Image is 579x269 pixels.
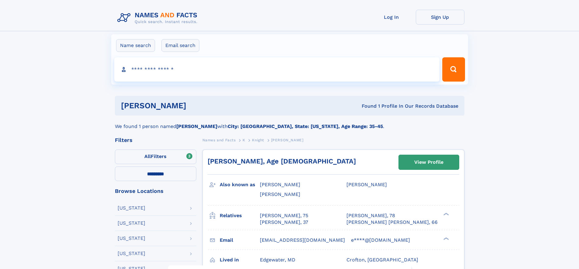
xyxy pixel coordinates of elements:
span: Edgewater, MD [260,257,295,263]
div: We found 1 person named with . [115,116,464,130]
div: [US_STATE] [118,206,145,210]
div: Browse Locations [115,188,196,194]
h3: Email [220,235,260,245]
span: [PERSON_NAME] [271,138,304,142]
a: Knight [252,136,264,144]
div: [US_STATE] [118,251,145,256]
span: Knight [252,138,264,142]
a: [PERSON_NAME], 78 [346,212,395,219]
div: [US_STATE] [118,221,145,226]
a: View Profile [399,155,459,170]
span: K [243,138,245,142]
img: Logo Names and Facts [115,10,202,26]
a: Names and Facts [202,136,236,144]
span: [EMAIL_ADDRESS][DOMAIN_NAME] [260,237,345,243]
a: Log In [367,10,416,25]
a: [PERSON_NAME], 75 [260,212,308,219]
label: Name search [116,39,155,52]
input: search input [114,57,440,82]
h3: Relatives [220,210,260,221]
h3: Lived in [220,255,260,265]
span: [PERSON_NAME] [260,182,300,187]
div: View Profile [414,155,443,169]
b: City: [GEOGRAPHIC_DATA], State: [US_STATE], Age Range: 35-45 [228,123,383,129]
button: Search Button [442,57,465,82]
span: [PERSON_NAME] [260,191,300,197]
h3: Also known as [220,180,260,190]
a: [PERSON_NAME] [PERSON_NAME], 66 [346,219,438,226]
a: [PERSON_NAME], Age [DEMOGRAPHIC_DATA] [208,157,356,165]
b: [PERSON_NAME] [176,123,217,129]
div: Found 1 Profile In Our Records Database [274,103,458,109]
div: ❯ [442,237,449,240]
a: [PERSON_NAME], 37 [260,219,308,226]
label: Filters [115,150,196,164]
span: [PERSON_NAME] [346,182,387,187]
a: Sign Up [416,10,464,25]
span: All [144,153,151,159]
span: Crofton, [GEOGRAPHIC_DATA] [346,257,418,263]
div: [US_STATE] [118,236,145,241]
div: Filters [115,137,196,143]
a: K [243,136,245,144]
h1: [PERSON_NAME] [121,102,274,109]
label: Email search [161,39,199,52]
div: ❯ [442,212,449,216]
